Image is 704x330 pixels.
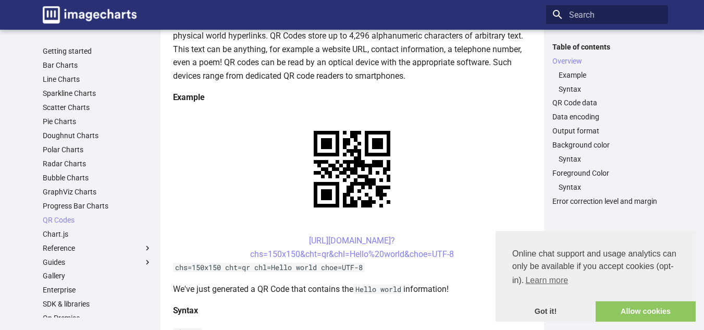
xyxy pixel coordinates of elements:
[43,313,152,323] a: On Premise
[43,60,152,70] a: Bar Charts
[512,248,679,288] span: Online chat support and usage analytics can only be available if you accept cookies (opt-in).
[546,42,668,52] label: Table of contents
[43,215,152,225] a: QR Codes
[559,84,662,94] a: Syntax
[43,299,152,309] a: SDK & libraries
[43,159,152,168] a: Radar Charts
[43,6,137,23] img: logo
[43,229,152,239] a: Chart.js
[552,112,662,121] a: Data encoding
[524,273,570,288] a: learn more about cookies
[552,70,662,94] nav: Overview
[43,173,152,182] a: Bubble Charts
[43,117,152,126] a: Pie Charts
[39,2,141,28] a: Image-Charts documentation
[43,201,152,211] a: Progress Bar Charts
[552,98,662,107] a: QR Code data
[43,258,152,267] label: Guides
[496,231,696,322] div: cookieconsent
[173,16,532,82] p: QR codes are a popular type of two-dimensional barcode. They are also known as hardlinks or physi...
[559,182,662,192] a: Syntax
[552,182,662,192] nav: Foreground Color
[43,103,152,112] a: Scatter Charts
[552,168,662,178] a: Foreground Color
[552,154,662,164] nav: Background color
[43,131,152,140] a: Doughnut Charts
[43,187,152,197] a: GraphViz Charts
[173,283,532,296] p: We've just generated a QR Code that contains the information!
[295,113,409,226] img: chart
[552,197,662,206] a: Error correction level and margin
[173,263,365,272] code: chs=150x150 cht=qr chl=Hello world choe=UTF-8
[43,243,152,253] label: Reference
[43,75,152,84] a: Line Charts
[173,304,532,317] h4: Syntax
[496,301,596,322] a: dismiss cookie message
[353,285,403,294] code: Hello world
[559,70,662,80] a: Example
[43,271,152,280] a: Gallery
[596,301,696,322] a: allow cookies
[552,56,662,66] a: Overview
[173,91,532,104] h4: Example
[559,154,662,164] a: Syntax
[43,46,152,56] a: Getting started
[43,89,152,98] a: Sparkline Charts
[552,126,662,136] a: Output format
[43,145,152,154] a: Polar Charts
[43,285,152,295] a: Enterprise
[250,236,454,259] a: [URL][DOMAIN_NAME]?chs=150x150&cht=qr&chl=Hello%20world&choe=UTF-8
[552,140,662,150] a: Background color
[546,42,668,206] nav: Table of contents
[546,5,668,24] input: Search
